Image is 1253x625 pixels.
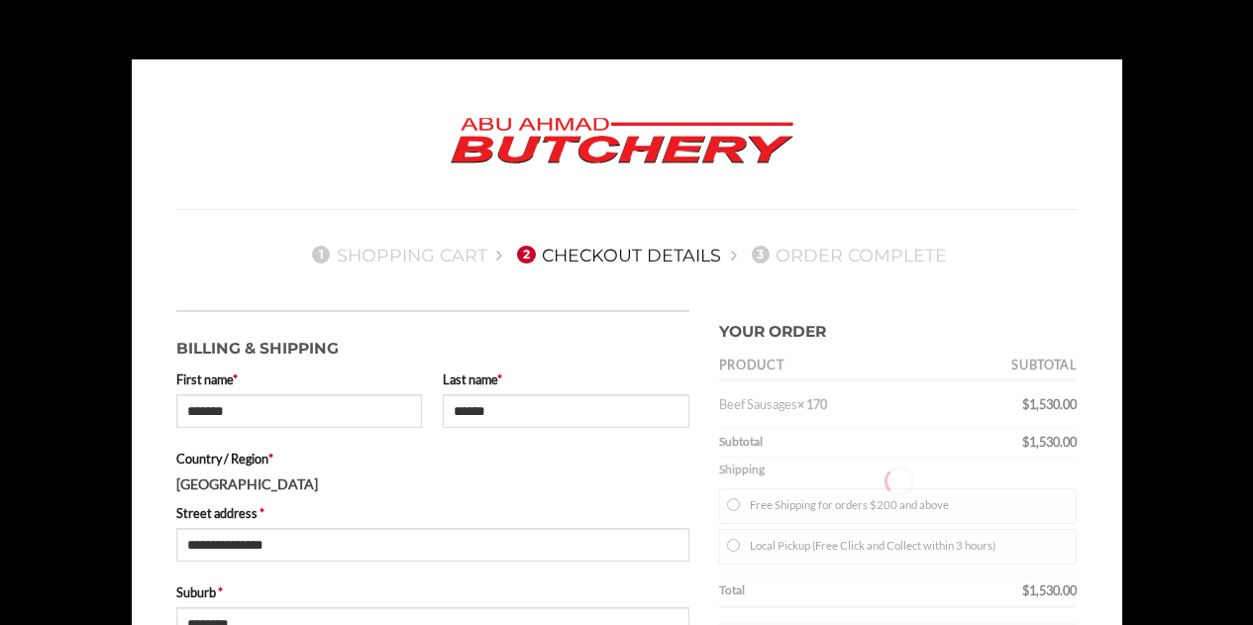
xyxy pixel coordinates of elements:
abbr: required [260,505,264,521]
h3: Billing & Shipping [176,327,689,362]
nav: Checkout steps [176,229,1078,280]
label: Last name [443,369,689,389]
label: Country / Region [176,449,689,469]
strong: [GEOGRAPHIC_DATA] [176,475,318,492]
a: 2Checkout details [511,245,721,265]
h3: Your order [719,310,1078,345]
span: 2 [517,246,535,263]
label: First name [176,369,423,389]
a: 1Shopping Cart [306,245,487,265]
label: Street address [176,503,689,523]
label: Suburb [176,582,689,602]
abbr: required [268,451,273,467]
img: Abu Ahmad Butchery [434,104,810,179]
abbr: required [218,584,223,600]
abbr: required [497,371,502,387]
abbr: required [233,371,238,387]
span: 1 [312,246,330,263]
